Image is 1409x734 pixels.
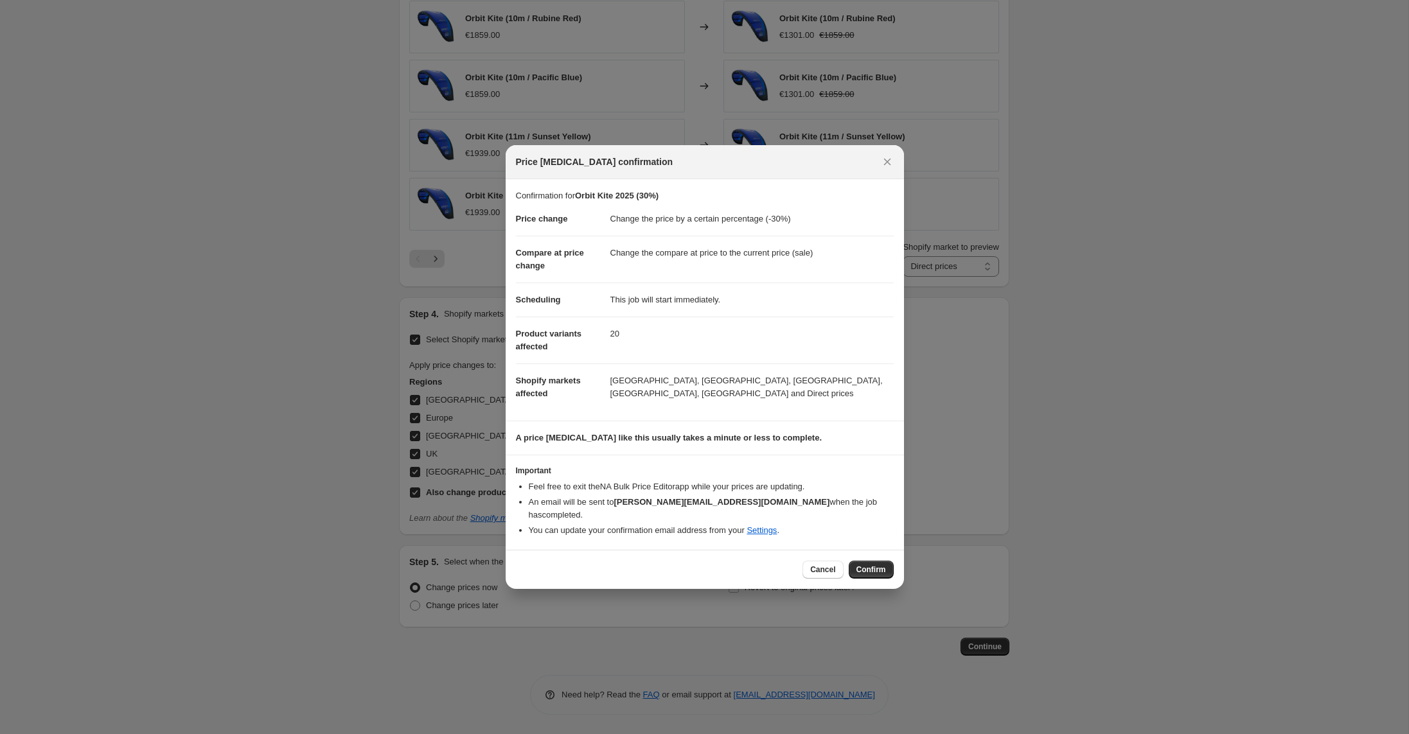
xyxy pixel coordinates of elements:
[529,480,894,493] li: Feel free to exit the NA Bulk Price Editor app while your prices are updating.
[516,295,561,304] span: Scheduling
[802,561,843,579] button: Cancel
[856,564,886,575] span: Confirm
[516,376,581,398] span: Shopify markets affected
[610,317,894,351] dd: 20
[610,283,894,317] dd: This job will start immediately.
[747,525,777,535] a: Settings
[610,202,894,236] dd: Change the price by a certain percentage (-30%)
[878,153,896,171] button: Close
[516,329,582,351] span: Product variants affected
[849,561,894,579] button: Confirm
[516,248,584,270] span: Compare at price change
[614,497,829,507] b: [PERSON_NAME][EMAIL_ADDRESS][DOMAIN_NAME]
[516,433,822,442] b: A price [MEDICAL_DATA] like this usually takes a minute or less to complete.
[529,524,894,537] li: You can update your confirmation email address from your .
[529,496,894,521] li: An email will be sent to when the job has completed .
[575,191,659,200] b: Orbit Kite 2025 (30%)
[516,466,894,476] h3: Important
[810,564,835,575] span: Cancel
[610,236,894,270] dd: Change the compare at price to the current price (sale)
[610,363,894,410] dd: [GEOGRAPHIC_DATA], [GEOGRAPHIC_DATA], [GEOGRAPHIC_DATA], [GEOGRAPHIC_DATA], [GEOGRAPHIC_DATA] and...
[516,189,894,202] p: Confirmation for
[516,214,568,223] span: Price change
[516,155,673,168] span: Price [MEDICAL_DATA] confirmation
